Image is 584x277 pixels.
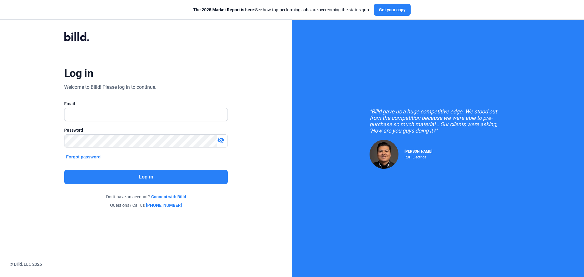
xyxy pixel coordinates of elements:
div: Password [64,127,228,133]
div: Questions? Call us [64,202,228,208]
button: Log in [64,170,228,184]
div: RDP Electrical [405,154,432,159]
button: Get your copy [374,4,411,16]
a: Connect with Billd [151,194,186,200]
img: Raul Pacheco [370,140,398,169]
div: Email [64,101,228,107]
mat-icon: visibility_off [217,137,224,144]
span: [PERSON_NAME] [405,149,432,154]
span: The 2025 Market Report is here: [193,7,255,12]
div: "Billd gave us a huge competitive edge. We stood out from the competition because we were able to... [370,108,506,134]
a: [PHONE_NUMBER] [146,202,182,208]
div: Log in [64,67,93,80]
button: Forgot password [64,154,103,160]
div: Welcome to Billd! Please log in to continue. [64,84,156,91]
div: See how top-performing subs are overcoming the status quo. [193,7,370,13]
div: Don't have an account? [64,194,228,200]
